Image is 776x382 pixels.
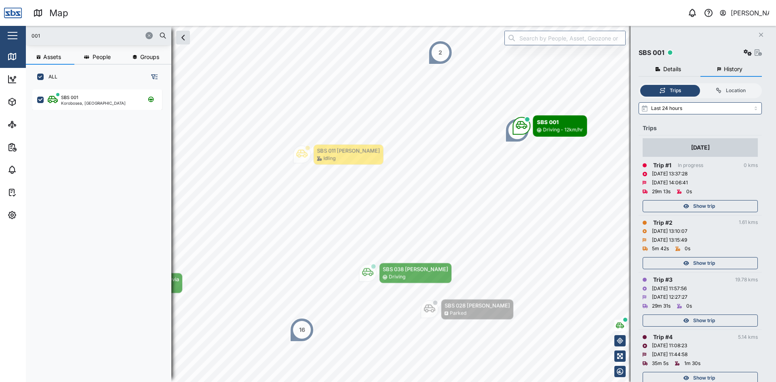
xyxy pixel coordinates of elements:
canvas: Map [26,26,776,382]
div: SBS 001 [61,94,78,101]
div: Parked [450,310,466,317]
div: 29m 13s [652,188,671,196]
span: Show trip [693,257,715,269]
div: Map marker [293,144,384,165]
div: Map marker [505,118,529,142]
div: SBS 001 [537,118,583,126]
input: Search assets or drivers [31,30,167,42]
div: [DATE] 11:08:23 [652,342,687,350]
div: Map [21,52,39,61]
div: Map marker [123,273,183,293]
div: 0s [685,245,690,253]
input: Select range [639,102,762,114]
div: Map [49,6,68,20]
div: [DATE] 13:10:07 [652,228,687,235]
div: Trip # 2 [653,218,673,227]
div: [DATE] 13:15:49 [652,236,687,244]
div: Assets [21,97,46,106]
div: grid [32,87,171,376]
div: Map marker [428,40,453,65]
div: 19.78 kms [735,276,758,284]
div: 0s [686,188,692,196]
span: Assets [43,54,61,60]
div: SBS 011 [PERSON_NAME] [317,147,380,155]
div: SBS 038 [PERSON_NAME] [383,265,448,273]
span: Groups [140,54,159,60]
div: Map marker [512,115,587,137]
div: Idling [323,155,335,163]
button: Show trip [643,200,758,212]
div: Reports [21,143,48,152]
div: Alarms [21,165,46,174]
div: [DATE] 14:06:41 [652,179,688,187]
div: SBS 001 [639,48,664,58]
div: 2 [439,48,442,57]
div: [DATE] [691,143,710,152]
button: [PERSON_NAME] [719,7,770,19]
span: Show trip [693,200,715,212]
div: SBS 028 [PERSON_NAME] [445,302,510,310]
div: Map marker [359,263,452,283]
span: Show trip [693,315,715,326]
img: Main Logo [4,4,22,22]
input: Search by People, Asset, Geozone or Place [504,31,626,45]
div: 1m 30s [684,360,700,367]
div: Map marker [421,299,514,320]
button: Show trip [643,314,758,327]
div: Sites [21,120,40,129]
div: 5m 42s [652,245,669,253]
div: SBS 015 Ovia [147,275,179,283]
div: Map marker [290,318,314,342]
div: Trips [643,124,758,133]
div: [PERSON_NAME] [731,8,770,18]
div: Driving - 12km/hr [543,126,583,134]
div: Settings [21,211,50,219]
div: Trip # 3 [653,275,673,284]
div: 0 kms [744,162,758,169]
div: 35m 5s [652,360,668,367]
div: Tasks [21,188,43,197]
div: 16 [299,325,305,334]
span: People [93,54,111,60]
div: Korobosea, [GEOGRAPHIC_DATA] [61,101,126,105]
label: ALL [44,74,57,80]
div: 5.14 kms [738,333,758,341]
div: [DATE] 11:44:58 [652,351,687,359]
div: 29m 31s [652,302,671,310]
span: Details [663,66,681,72]
div: 1.61 kms [739,219,758,226]
div: [DATE] 11:57:56 [652,285,687,293]
div: In progress [678,162,703,169]
span: History [724,66,742,72]
div: [DATE] 13:37:28 [652,170,687,178]
div: Trip # 1 [653,161,671,170]
div: Dashboard [21,75,57,84]
div: Trips [670,87,681,95]
div: Trip # 4 [653,333,673,342]
div: 0s [686,302,692,310]
div: [DATE] 12:27:27 [652,293,687,301]
button: Show trip [643,257,758,269]
div: Location [726,87,746,95]
div: Driving [388,273,405,281]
